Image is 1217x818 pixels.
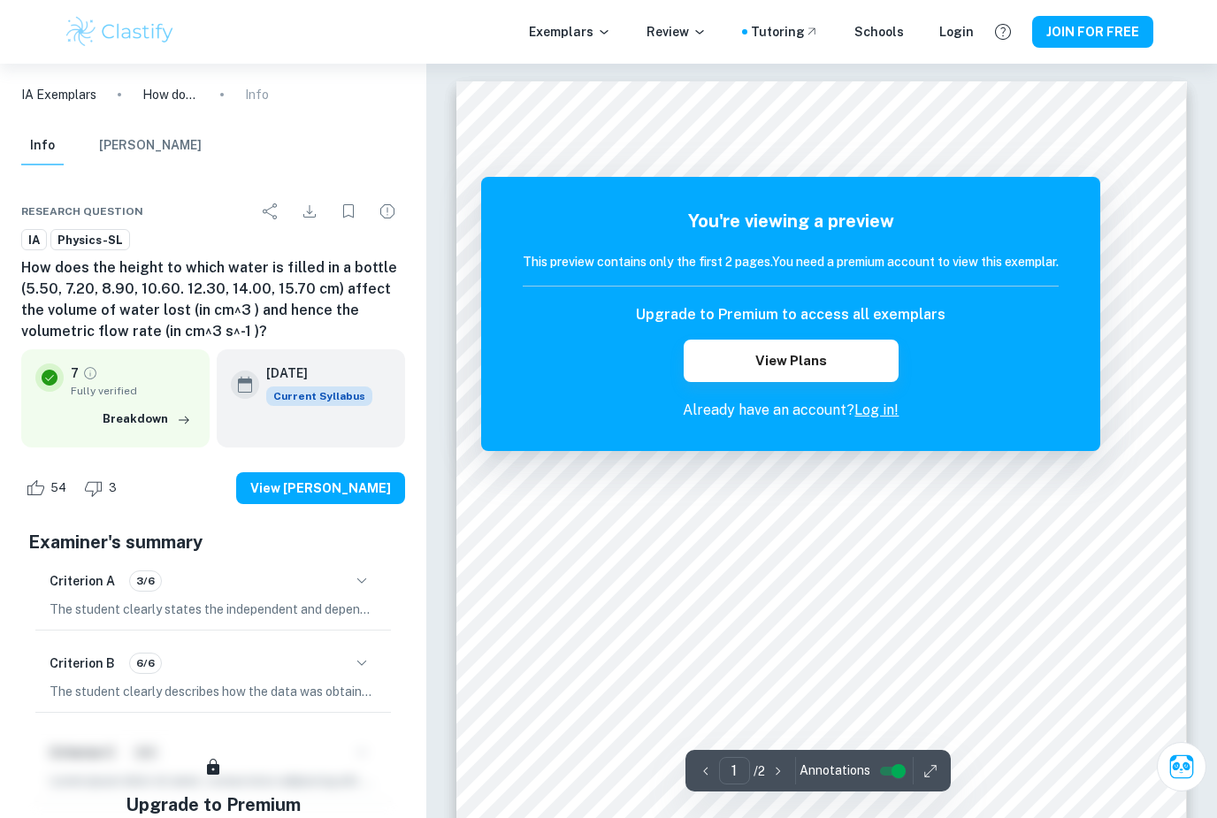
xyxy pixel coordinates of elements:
a: IA Exemplars [21,85,96,104]
span: 54 [41,479,76,497]
h5: Upgrade to Premium [126,791,301,818]
h5: You're viewing a preview [523,208,1059,234]
a: IA [21,229,47,251]
p: Already have an account? [523,400,1059,421]
span: 3/6 [130,573,161,589]
span: Annotations [800,761,870,780]
span: 6/6 [130,655,161,671]
span: Research question [21,203,143,219]
button: Info [21,126,64,165]
span: Current Syllabus [266,386,372,406]
p: Info [245,85,269,104]
h5: Examiner's summary [28,529,398,555]
span: Fully verified [71,383,195,399]
p: How does the height to which water is filled in a bottle (5.50, 7.20, 8.90, 10.60. 12.30, 14.00, ... [142,85,199,104]
a: Schools [854,22,904,42]
div: Report issue [370,194,405,229]
p: The student clearly states the independent and dependent variables in the research question, alon... [50,600,377,619]
p: 7 [71,363,79,383]
h6: How does the height to which water is filled in a bottle (5.50, 7.20, 8.90, 10.60. 12.30, 14.00, ... [21,257,405,342]
p: The student clearly describes how the data was obtained and processed, presenting raw data from e... [50,682,377,701]
button: Breakdown [98,406,195,432]
h6: Upgrade to Premium to access all exemplars [636,304,945,325]
div: Like [21,474,76,502]
div: Bookmark [331,194,366,229]
a: Login [939,22,974,42]
button: Ask Clai [1157,742,1206,791]
span: Physics-SL [51,232,129,249]
div: Dislike [80,474,126,502]
div: Download [292,194,327,229]
a: Tutoring [751,22,819,42]
button: JOIN FOR FREE [1032,16,1153,48]
a: Grade fully verified [82,365,98,381]
button: View Plans [684,340,898,382]
button: [PERSON_NAME] [99,126,202,165]
h6: Criterion A [50,571,115,591]
a: Log in! [854,401,899,418]
button: View [PERSON_NAME] [236,472,405,504]
h6: Criterion B [50,654,115,673]
p: Review [647,22,707,42]
h6: [DATE] [266,363,358,383]
p: Exemplars [529,22,611,42]
a: Physics-SL [50,229,130,251]
h6: This preview contains only the first 2 pages. You need a premium account to view this exemplar. [523,252,1059,271]
span: 3 [99,479,126,497]
div: Share [253,194,288,229]
div: This exemplar is based on the current syllabus. Feel free to refer to it for inspiration/ideas wh... [266,386,372,406]
p: / 2 [754,761,765,781]
img: Clastify logo [64,14,176,50]
button: Help and Feedback [988,17,1018,47]
span: IA [22,232,46,249]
